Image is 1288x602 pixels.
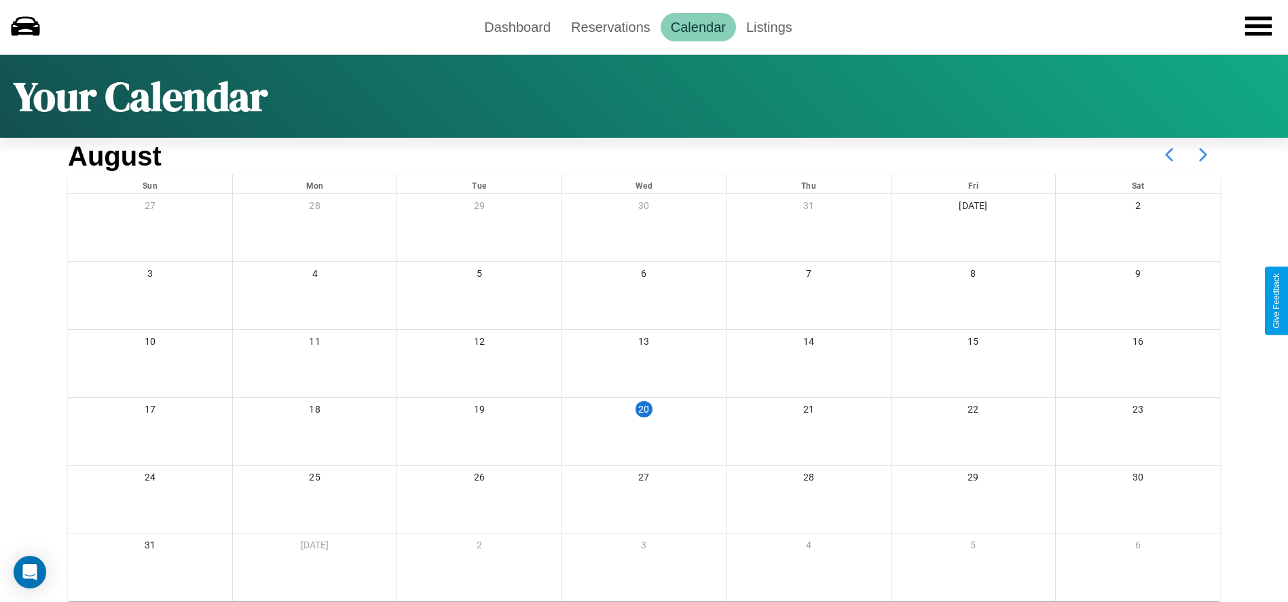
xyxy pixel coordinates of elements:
[891,262,1055,290] div: 8
[397,398,561,426] div: 19
[1056,194,1220,222] div: 2
[68,194,232,222] div: 27
[891,398,1055,426] div: 22
[726,466,890,493] div: 28
[561,13,661,41] a: Reservations
[397,262,561,290] div: 5
[562,330,726,358] div: 13
[14,69,268,124] h1: Your Calendar
[891,330,1055,358] div: 15
[1056,174,1220,193] div: Sat
[661,13,736,41] a: Calendar
[562,533,726,561] div: 3
[233,533,397,561] div: [DATE]
[68,262,232,290] div: 3
[636,401,652,417] div: 20
[68,330,232,358] div: 10
[562,466,726,493] div: 27
[397,466,561,493] div: 26
[1056,262,1220,290] div: 9
[68,141,162,172] h2: August
[233,194,397,222] div: 28
[1056,466,1220,493] div: 30
[726,194,890,222] div: 31
[726,174,890,193] div: Thu
[397,174,561,193] div: Tue
[233,398,397,426] div: 18
[562,174,726,193] div: Wed
[891,194,1055,222] div: [DATE]
[726,398,890,426] div: 21
[1056,533,1220,561] div: 6
[1272,274,1281,328] div: Give Feedback
[891,533,1055,561] div: 5
[233,330,397,358] div: 11
[891,174,1055,193] div: Fri
[397,533,561,561] div: 2
[233,174,397,193] div: Mon
[726,330,890,358] div: 14
[562,194,726,222] div: 30
[1056,398,1220,426] div: 23
[14,556,46,588] div: Open Intercom Messenger
[68,398,232,426] div: 17
[736,13,803,41] a: Listings
[726,533,890,561] div: 4
[474,13,561,41] a: Dashboard
[68,174,232,193] div: Sun
[726,262,890,290] div: 7
[397,194,561,222] div: 29
[891,466,1055,493] div: 29
[68,466,232,493] div: 24
[1056,330,1220,358] div: 16
[397,330,561,358] div: 12
[562,262,726,290] div: 6
[68,533,232,561] div: 31
[233,466,397,493] div: 25
[233,262,397,290] div: 4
